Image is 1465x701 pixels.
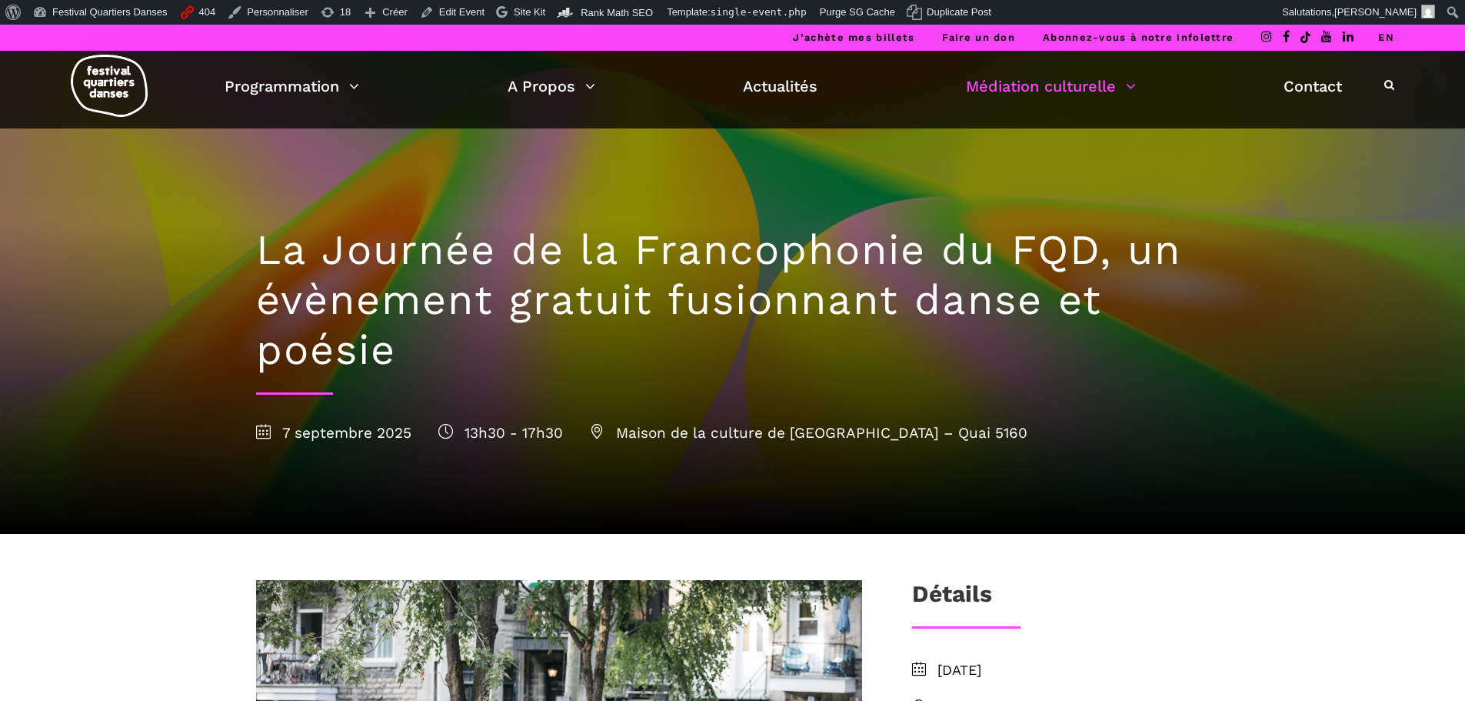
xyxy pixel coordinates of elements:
a: Faire un don [942,32,1015,43]
a: Programmation [225,73,359,99]
a: EN [1378,32,1394,43]
span: Site Kit [514,6,545,18]
span: 7 septembre 2025 [256,424,411,442]
span: single-event.php [711,6,807,18]
a: Contact [1284,73,1342,99]
span: 13h30 - 17h30 [438,424,563,442]
a: Actualités [743,73,817,99]
span: Rank Math SEO [581,7,653,18]
h3: Détails [912,580,992,619]
a: J’achète mes billets [793,32,914,43]
a: A Propos [508,73,595,99]
h1: La Journée de la Francophonie du FQD, un évènement gratuit fusionnant danse et poésie [256,225,1210,375]
span: [PERSON_NAME] [1334,6,1417,18]
span: [DATE] [937,659,1210,682]
a: Médiation culturelle [966,73,1136,99]
img: logo-fqd-med [71,55,148,117]
span: Maison de la culture de [GEOGRAPHIC_DATA] – Quai 5160 [590,424,1027,442]
a: Abonnez-vous à notre infolettre [1043,32,1234,43]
